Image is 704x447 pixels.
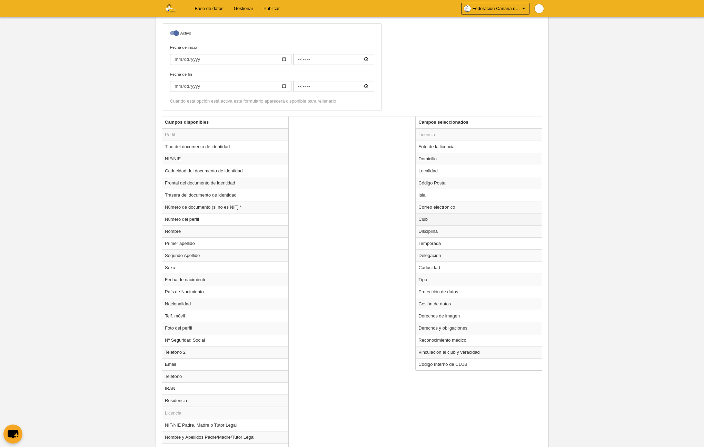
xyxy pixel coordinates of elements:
[162,213,288,225] td: Número del perfil
[416,116,542,129] th: Campos seleccionados
[162,177,288,189] td: Frontal del documento de identidad
[416,358,542,370] td: Código Interno de CLUB
[162,310,288,322] td: Telf. móvil
[416,141,542,153] td: Foto de la licencia
[162,116,288,129] th: Campos disponibles
[162,237,288,249] td: Primer apellido
[162,431,288,443] td: Nombre y Apellidos Padre/Madre/Tutor Legal
[461,3,529,15] a: Federación Canaria de Voleibol
[162,225,288,237] td: Nombre
[162,334,288,346] td: Nº Seguridad Social
[162,346,288,358] td: Teléfono 2
[162,201,288,213] td: Número de documento (si no es NIF) *
[162,129,288,141] td: Perfil
[293,81,374,92] input: Fecha de fin
[162,382,288,394] td: IBAN
[293,54,374,65] input: Fecha de inicio
[162,165,288,177] td: Caducidad del documento de identidad
[170,81,291,92] input: Fecha de fin
[162,153,288,165] td: NIF/NIE
[416,225,542,237] td: Disciplina
[416,189,542,201] td: Isla
[416,298,542,310] td: Cesión de datos
[162,286,288,298] td: País de Nacimiento
[162,407,288,419] td: Licencia
[416,249,542,261] td: Delegación
[464,5,471,12] img: OaKdMG7jwavG.30x30.jpg
[416,322,542,334] td: Derechos y obligaciones
[162,394,288,407] td: Residencia
[162,274,288,286] td: Fecha de nacimiento
[162,298,288,310] td: Nacionalidad
[416,237,542,249] td: Temporada
[162,322,288,334] td: Foto del perfil
[162,358,288,370] td: Email
[162,189,288,201] td: Trasera del documento de identidad
[473,5,521,12] span: Federación Canaria de Voleibol
[162,370,288,382] td: Teléfono
[170,54,291,65] input: Fecha de inicio
[162,249,288,261] td: Segundo Apellido
[3,425,22,444] button: chat-button
[416,274,542,286] td: Tipo
[156,4,184,12] img: Federación Canaria de Voleibol
[416,177,542,189] td: Código Postal
[170,30,374,38] label: Activo
[535,4,544,13] img: Pap9wwVNPjNR.30x30.jpg
[162,419,288,431] td: NIF/NIE Padre, Madre o Tutor Legal
[170,71,374,92] label: Fecha de fin
[162,141,288,153] td: Tipo del documento de identidad
[416,165,542,177] td: Localidad
[416,153,542,165] td: Domicilio
[416,129,542,141] td: Licencia
[416,201,542,213] td: Correo electrónico
[416,261,542,274] td: Caducidad
[416,346,542,358] td: Vinculación al club y veracidad
[170,98,374,104] div: Cuando esta opción está activa este formulario aparecerá disponible para rellenarlo
[416,334,542,346] td: Reconocimiento médico
[416,310,542,322] td: Derechos de imagen
[162,261,288,274] td: Sexo
[170,44,374,65] label: Fecha de inicio
[416,213,542,225] td: Club
[416,286,542,298] td: Protección de datos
